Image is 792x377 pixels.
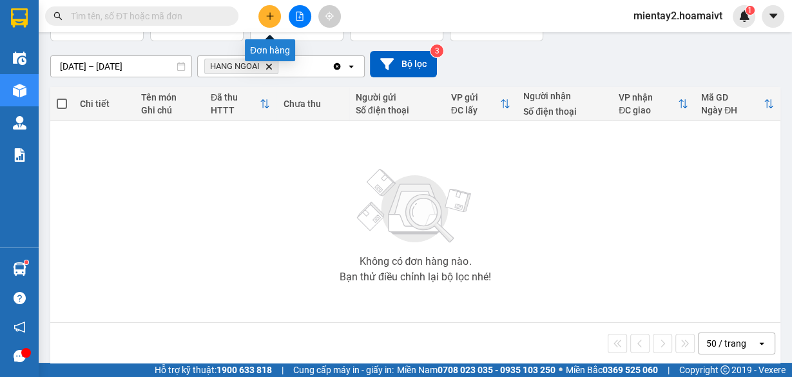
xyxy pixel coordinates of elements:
[211,105,260,115] div: HTTT
[13,148,26,162] img: solution-icon
[623,8,733,24] span: mientay2.hoamaivt
[668,363,670,377] span: |
[51,56,191,77] input: Select a date range.
[438,365,555,375] strong: 0708 023 035 - 0935 103 250
[155,363,272,377] span: Hỗ trợ kỹ thuật:
[748,6,752,15] span: 1
[281,60,282,73] input: Selected HANG NGOAI.
[318,5,341,28] button: aim
[210,61,260,72] span: HANG NGOAI
[13,84,26,97] img: warehouse-icon
[325,12,334,21] span: aim
[332,61,342,72] svg: Clear all
[397,363,555,377] span: Miền Nam
[57,17,64,33] span: 0
[295,12,304,21] span: file-add
[204,87,276,121] th: Toggle SortBy
[356,105,438,115] div: Số điện thoại
[257,17,264,33] span: 0
[739,10,750,22] img: icon-new-feature
[217,365,272,375] strong: 1900 633 818
[346,61,356,72] svg: open
[357,17,364,33] span: 0
[523,106,606,117] div: Số điện thoại
[340,272,491,282] div: Bạn thử điều chỉnh lại bộ lọc nhé!
[619,105,678,115] div: ĐC giao
[695,87,780,121] th: Toggle SortBy
[14,350,26,362] span: message
[14,321,26,333] span: notification
[71,9,223,23] input: Tìm tên, số ĐT hoặc mã đơn
[293,363,394,377] span: Cung cấp máy in - giấy in:
[282,363,284,377] span: |
[204,59,278,74] span: HANG NGOAI, close by backspace
[13,116,26,130] img: warehouse-icon
[13,262,26,276] img: warehouse-icon
[14,292,26,304] span: question-circle
[451,92,500,102] div: VP gửi
[457,17,464,33] span: 0
[283,99,342,109] div: Chưa thu
[706,337,746,350] div: 50 / trang
[762,5,784,28] button: caret-down
[351,161,479,251] img: svg+xml;base64,PHN2ZyBjbGFzcz0ibGlzdC1wbHVnX19zdmciIHhtbG5zPSJodHRwOi8vd3d3LnczLm9yZy8yMDAwL3N2Zy...
[359,256,471,267] div: Không có đơn hàng nào.
[451,105,500,115] div: ĐC lấy
[80,99,128,109] div: Chi tiết
[720,365,729,374] span: copyright
[141,105,198,115] div: Ghi chú
[13,52,26,65] img: warehouse-icon
[701,92,764,102] div: Mã GD
[445,87,517,121] th: Toggle SortBy
[266,12,275,21] span: plus
[356,92,438,102] div: Người gửi
[289,5,311,28] button: file-add
[768,10,779,22] span: caret-down
[24,260,28,264] sup: 1
[11,8,28,28] img: logo-vxr
[430,44,443,57] sup: 3
[157,17,164,33] span: 0
[53,12,63,21] span: search
[258,5,281,28] button: plus
[523,91,606,101] div: Người nhận
[603,365,658,375] strong: 0369 525 060
[701,105,764,115] div: Ngày ĐH
[619,92,678,102] div: VP nhận
[746,6,755,15] sup: 1
[566,363,658,377] span: Miền Bắc
[265,63,273,70] svg: Delete
[141,92,198,102] div: Tên món
[757,338,767,349] svg: open
[612,87,695,121] th: Toggle SortBy
[370,51,437,77] button: Bộ lọc
[559,367,563,372] span: ⚪️
[211,92,260,102] div: Đã thu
